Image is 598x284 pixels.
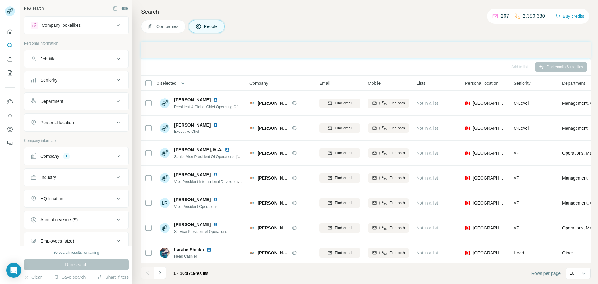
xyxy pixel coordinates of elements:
[473,125,506,131] span: [GEOGRAPHIC_DATA]
[174,147,222,153] span: [PERSON_NAME], M.A.
[368,148,409,158] button: Find both
[63,153,70,159] div: 1
[473,175,506,181] span: [GEOGRAPHIC_DATA]
[258,175,289,181] span: [PERSON_NAME]
[213,97,218,102] img: LinkedIn logo
[174,97,211,103] span: [PERSON_NAME]
[24,94,128,109] button: Department
[523,12,545,20] p: 2,350,330
[24,41,129,46] p: Personal information
[174,205,217,209] span: Vice President Operations
[319,148,360,158] button: Find email
[5,110,15,121] button: Use Surfe API
[249,80,268,86] span: Company
[160,198,170,208] div: LR
[514,250,524,255] span: Head
[157,80,177,86] span: 0 selected
[531,270,561,277] span: Rows per page
[156,23,179,30] span: Companies
[514,200,520,205] span: VP
[173,271,208,276] span: results
[258,100,289,106] span: [PERSON_NAME]
[473,150,506,156] span: [GEOGRAPHIC_DATA]
[24,274,42,280] button: Clear
[213,222,218,227] img: LinkedIn logo
[141,7,591,16] h4: Search
[319,198,360,208] button: Find email
[416,151,438,156] span: Not in a list
[54,274,86,280] button: Save search
[204,23,218,30] span: People
[173,271,185,276] span: 1 - 10
[319,223,360,233] button: Find email
[5,67,15,79] button: My lists
[258,250,289,256] span: [PERSON_NAME]
[416,250,438,255] span: Not in a list
[319,123,360,133] button: Find email
[5,54,15,65] button: Enrich CSV
[108,4,132,13] button: Hide
[335,150,352,156] span: Find email
[24,191,128,206] button: HQ location
[465,100,470,106] span: 🇨🇦
[368,123,409,133] button: Find both
[368,223,409,233] button: Find both
[465,200,470,206] span: 🇨🇦
[319,80,330,86] span: Email
[40,56,55,62] div: Job title
[160,173,170,183] img: Avatar
[473,100,506,106] span: [GEOGRAPHIC_DATA]
[213,197,218,202] img: LinkedIn logo
[174,154,275,159] span: Senior Vice President Of Operations, [GEOGRAPHIC_DATA]
[174,247,204,253] span: Larabe Sheikh
[40,98,63,104] div: Department
[174,171,211,178] span: [PERSON_NAME]
[174,179,243,184] span: Vice President International Development
[514,101,529,106] span: C-Level
[206,247,211,252] img: LinkedIn logo
[24,73,128,88] button: Seniority
[473,250,506,256] span: [GEOGRAPHIC_DATA]
[249,126,254,131] img: Logo of Mary Brown
[570,270,575,276] p: 10
[188,271,196,276] span: 719
[5,26,15,37] button: Quick start
[465,175,470,181] span: 🇨🇦
[562,80,585,86] span: Department
[24,18,128,33] button: Company lookalikes
[514,80,530,86] span: Seniority
[98,274,129,280] button: Share filters
[514,151,520,156] span: VP
[389,150,405,156] span: Find both
[416,101,438,106] span: Not in a list
[319,173,360,183] button: Find email
[24,212,128,227] button: Annual revenue ($)
[160,223,170,233] img: Avatar
[213,172,218,177] img: LinkedIn logo
[514,126,529,131] span: C-Level
[389,100,405,106] span: Find both
[24,6,44,11] div: New search
[6,263,21,278] div: Open Intercom Messenger
[416,126,438,131] span: Not in a list
[225,147,230,152] img: LinkedIn logo
[174,229,227,234] span: Sr. Vice President of Operations
[40,195,63,202] div: HQ location
[465,250,470,256] span: 🇨🇦
[319,99,360,108] button: Find email
[40,238,74,244] div: Employees (size)
[24,170,128,185] button: Industry
[389,175,405,181] span: Find both
[174,196,211,203] span: [PERSON_NAME]
[368,99,409,108] button: Find both
[335,175,352,181] span: Find email
[174,253,214,259] span: Head Cashier
[174,221,211,228] span: [PERSON_NAME]
[562,175,588,181] span: Management
[258,125,289,131] span: [PERSON_NAME]
[258,225,289,231] span: [PERSON_NAME]
[24,115,128,130] button: Personal location
[258,200,289,206] span: [PERSON_NAME]
[555,12,584,21] button: Buy credits
[5,40,15,51] button: Search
